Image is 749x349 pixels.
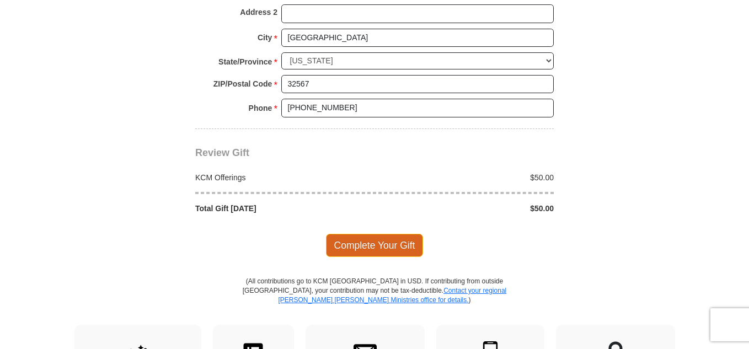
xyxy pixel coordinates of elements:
strong: Phone [249,100,272,116]
strong: City [258,30,272,45]
span: Complete Your Gift [326,234,424,257]
div: Total Gift [DATE] [190,203,375,214]
div: KCM Offerings [190,172,375,183]
div: $50.00 [374,172,560,183]
p: (All contributions go to KCM [GEOGRAPHIC_DATA] in USD. If contributing from outside [GEOGRAPHIC_D... [242,277,507,325]
strong: ZIP/Postal Code [213,76,272,92]
strong: Address 2 [240,4,277,20]
div: $50.00 [374,203,560,214]
strong: State/Province [218,54,272,69]
span: Review Gift [195,147,249,158]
